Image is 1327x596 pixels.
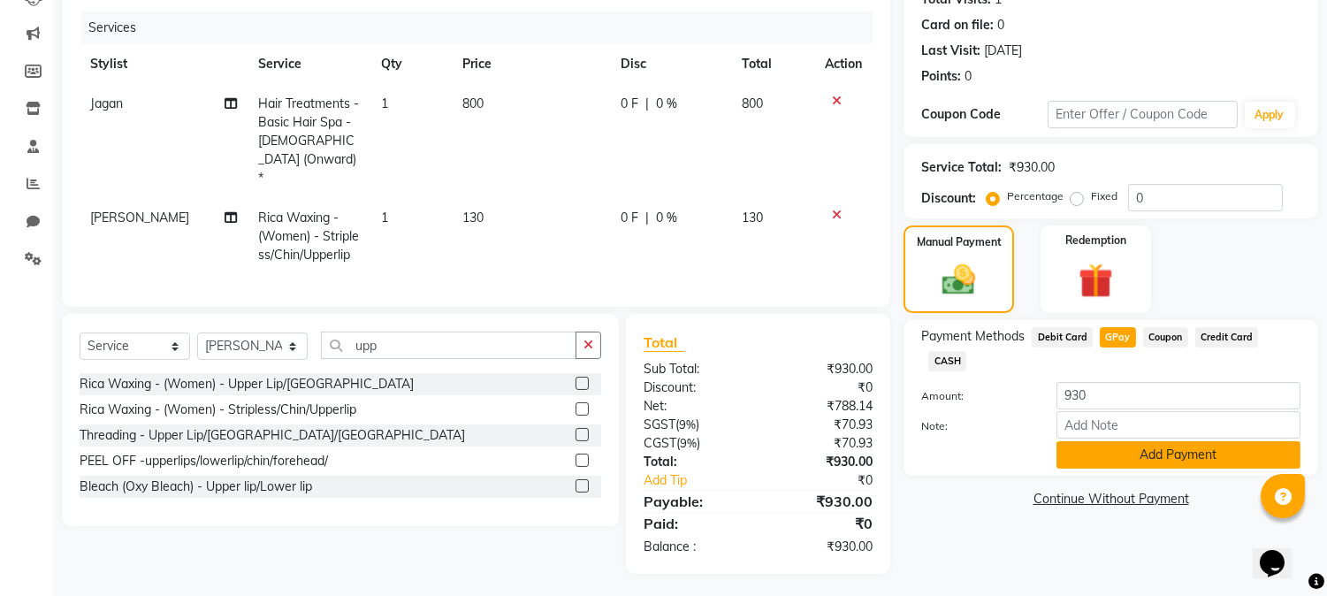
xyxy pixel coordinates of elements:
th: Price [452,44,610,84]
div: Coupon Code [921,105,1048,124]
div: ₹930.00 [759,538,887,556]
div: Rica Waxing - (Women) - Upper Lip/[GEOGRAPHIC_DATA] [80,375,414,394]
label: Manual Payment [917,234,1002,250]
input: Add Note [1056,411,1300,439]
div: Paid: [630,513,759,534]
img: _gift.svg [1068,259,1124,302]
span: Payment Methods [921,327,1025,346]
th: Total [732,44,815,84]
span: Jagan [90,96,123,111]
th: Stylist [80,44,248,84]
button: Add Payment [1056,441,1300,469]
input: Amount [1056,382,1300,409]
span: SGST [644,416,675,432]
div: ₹930.00 [1009,158,1055,177]
a: Continue Without Payment [907,490,1315,508]
label: Note: [908,418,1043,434]
label: Redemption [1065,233,1126,248]
div: Rica Waxing - (Women) - Stripless/Chin/Upperlip [80,401,356,419]
div: Services [81,11,886,44]
span: Debit Card [1032,327,1093,348]
div: 0 [965,67,972,86]
span: Rica Waxing - (Women) - Stripless/Chin/Upperlip [259,210,360,263]
span: 1 [381,96,388,111]
th: Disc [610,44,731,84]
input: Enter Offer / Coupon Code [1048,101,1237,128]
div: ( ) [630,434,759,453]
div: ₹0 [759,513,887,534]
div: ₹70.93 [759,416,887,434]
span: 0 % [656,209,677,227]
span: 9% [680,436,697,450]
iframe: chat widget [1253,525,1309,578]
div: Last Visit: [921,42,980,60]
div: Payable: [630,491,759,512]
span: 0 F [621,209,638,227]
div: Discount: [630,378,759,397]
span: | [645,209,649,227]
a: Add Tip [630,471,780,490]
div: [DATE] [984,42,1022,60]
label: Amount: [908,388,1043,404]
span: Total [644,333,684,352]
div: ₹788.14 [759,397,887,416]
div: Bleach (Oxy Bleach) - Upper lip/Lower lip [80,478,312,496]
span: Credit Card [1195,327,1259,348]
div: ₹0 [759,378,887,397]
div: ( ) [630,416,759,434]
label: Fixed [1091,188,1117,204]
span: 0 % [656,95,677,113]
span: 800 [743,96,764,111]
div: Threading - Upper Lip/[GEOGRAPHIC_DATA]/[GEOGRAPHIC_DATA] [80,426,465,445]
input: Search or Scan [321,332,576,359]
label: Percentage [1007,188,1064,204]
span: 800 [462,96,484,111]
div: Discount: [921,189,976,208]
img: _cash.svg [932,261,985,299]
div: ₹930.00 [759,491,887,512]
span: 9% [679,417,696,432]
span: 1 [381,210,388,225]
div: ₹0 [780,471,887,490]
span: | [645,95,649,113]
button: Apply [1245,102,1295,128]
span: 130 [462,210,484,225]
div: Balance : [630,538,759,556]
th: Qty [370,44,452,84]
div: Total: [630,453,759,471]
div: Card on file: [921,16,994,34]
div: PEEL OFF -upperlips/lowerlip/chin/forehead/ [80,452,328,470]
span: 130 [743,210,764,225]
span: CGST [644,435,676,451]
div: 0 [997,16,1004,34]
span: 0 F [621,95,638,113]
div: ₹930.00 [759,360,887,378]
span: Hair Treatments - Basic Hair Spa - [DEMOGRAPHIC_DATA] (Onward)* [259,96,360,186]
span: GPay [1100,327,1136,348]
span: [PERSON_NAME] [90,210,189,225]
th: Action [814,44,873,84]
span: CASH [928,351,966,371]
span: Coupon [1143,327,1188,348]
th: Service [248,44,371,84]
div: Points: [921,67,961,86]
div: Sub Total: [630,360,759,378]
div: Net: [630,397,759,416]
div: ₹930.00 [759,453,887,471]
div: ₹70.93 [759,434,887,453]
div: Service Total: [921,158,1002,177]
